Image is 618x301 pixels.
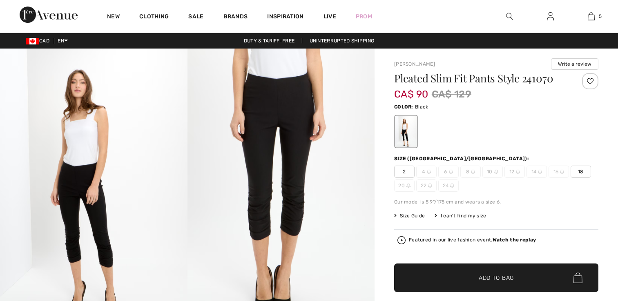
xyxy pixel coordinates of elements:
img: ring-m.svg [450,184,454,188]
span: 10 [482,166,503,178]
img: My Bag [588,11,595,21]
span: EN [58,38,68,44]
button: Write a review [551,58,598,70]
a: Clothing [139,13,169,22]
div: Featured in our live fashion event. [409,237,536,243]
a: [PERSON_NAME] [394,61,435,67]
img: Watch the replay [397,236,406,244]
span: Add to Bag [479,274,514,282]
img: ring-m.svg [406,184,411,188]
img: Canadian Dollar [26,38,39,44]
span: Color: [394,104,413,110]
span: CA$ 129 [432,87,471,102]
img: Bag.svg [573,272,582,283]
div: I can't find my size [435,212,486,219]
img: My Info [547,11,554,21]
img: ring-m.svg [560,170,564,174]
a: Brands [223,13,248,22]
span: Inspiration [267,13,303,22]
img: ring-m.svg [538,170,542,174]
a: Prom [356,12,372,21]
img: ring-m.svg [494,170,498,174]
img: ring-m.svg [471,170,475,174]
span: 22 [416,179,437,192]
span: 5 [599,13,602,20]
img: 1ère Avenue [20,7,78,23]
span: 16 [549,166,569,178]
div: Our model is 5'9"/175 cm and wears a size 6. [394,198,598,206]
img: ring-m.svg [516,170,520,174]
img: search the website [506,11,513,21]
a: New [107,13,120,22]
span: 4 [416,166,437,178]
span: Size Guide [394,212,425,219]
img: ring-m.svg [449,170,453,174]
strong: Watch the replay [493,237,536,243]
button: Add to Bag [394,263,598,292]
span: 8 [460,166,481,178]
span: CA$ 90 [394,80,428,100]
span: 14 [527,166,547,178]
span: 24 [438,179,459,192]
a: 5 [571,11,611,21]
a: Sale [188,13,203,22]
span: 2 [394,166,415,178]
div: Black [395,116,417,147]
span: Black [415,104,428,110]
iframe: Opens a widget where you can chat to one of our agents [566,240,610,260]
span: 12 [504,166,525,178]
img: ring-m.svg [428,184,432,188]
a: Live [324,12,336,21]
a: Sign In [540,11,560,22]
span: 6 [438,166,459,178]
img: ring-m.svg [427,170,431,174]
span: CAD [26,38,53,44]
span: 20 [394,179,415,192]
h1: Pleated Slim Fit Pants Style 241070 [394,73,564,84]
div: Size ([GEOGRAPHIC_DATA]/[GEOGRAPHIC_DATA]): [394,155,531,162]
span: 18 [571,166,591,178]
